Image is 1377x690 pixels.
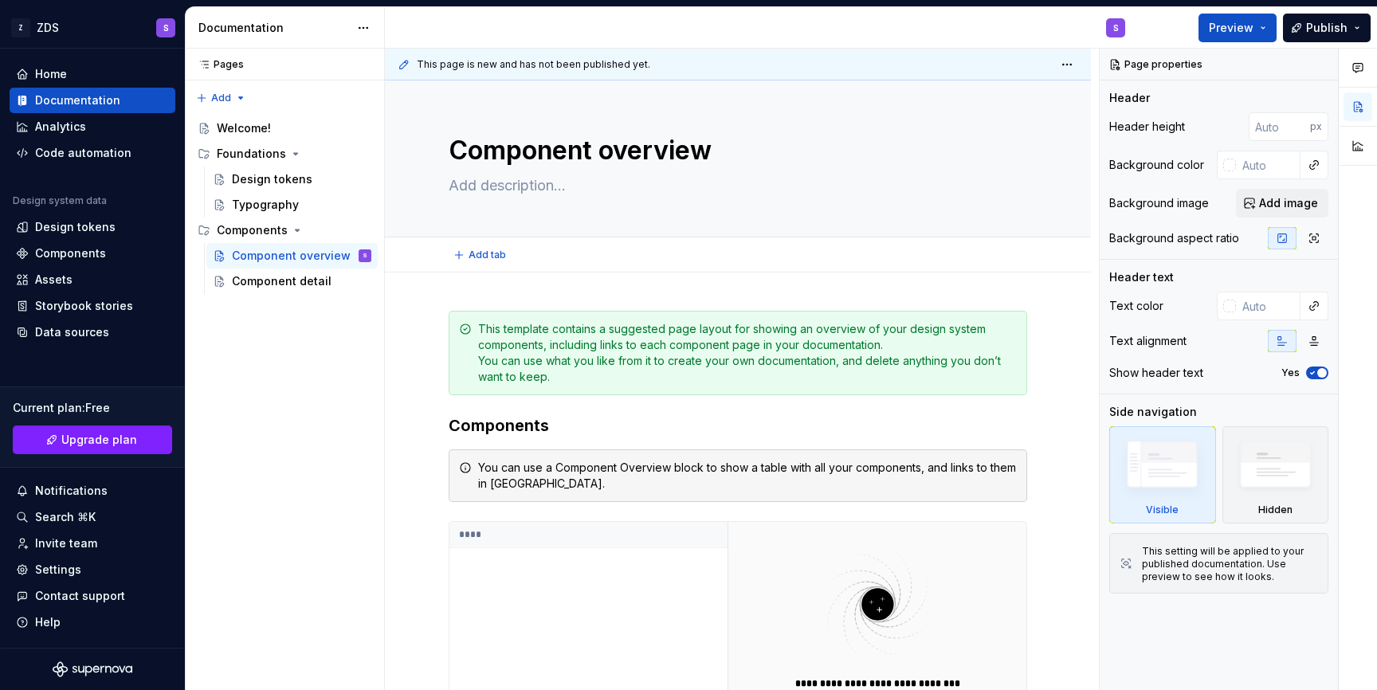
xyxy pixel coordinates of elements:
span: Add [211,92,231,104]
textarea: Component overview [445,131,1024,170]
div: Design tokens [35,219,116,235]
a: Components [10,241,175,266]
span: Add tab [469,249,506,261]
div: Z [11,18,30,37]
div: Background image [1109,195,1209,211]
div: Components [35,245,106,261]
a: Design tokens [10,214,175,240]
div: Visible [1109,426,1216,523]
svg: Supernova Logo [53,661,132,677]
div: S [363,248,367,264]
div: Documentation [35,92,120,108]
div: Design tokens [232,171,312,187]
div: Background aspect ratio [1109,230,1239,246]
div: S [1113,22,1119,34]
div: Current plan : Free [13,400,172,416]
div: Typography [232,197,299,213]
button: Help [10,610,175,635]
button: Search ⌘K [10,504,175,530]
div: This template contains a suggested page layout for showing an overview of your design system comp... [478,321,1017,385]
div: Contact support [35,588,125,604]
div: Foundations [217,146,286,162]
div: Page tree [191,116,378,294]
a: Component detail [206,269,378,294]
div: Storybook stories [35,298,133,314]
div: Text color [1109,298,1163,314]
a: Welcome! [191,116,378,141]
div: Data sources [35,324,109,340]
div: Notifications [35,483,108,499]
h3: Components [449,414,1027,437]
button: Preview [1198,14,1277,42]
div: Search ⌘K [35,509,96,525]
div: This setting will be applied to your published documentation. Use preview to see how it looks. [1142,545,1318,583]
span: This page is new and has not been published yet. [417,58,650,71]
a: Typography [206,192,378,218]
button: ZZDSS [3,10,182,45]
div: ZDS [37,20,59,36]
div: Component overview [232,248,351,264]
a: Assets [10,267,175,292]
button: Notifications [10,478,175,504]
a: Design tokens [206,167,378,192]
div: Header text [1109,269,1174,285]
div: Documentation [198,20,349,36]
a: Invite team [10,531,175,556]
div: Side navigation [1109,404,1197,420]
div: Help [35,614,61,630]
a: Component overviewS [206,243,378,269]
p: px [1310,120,1322,133]
div: S [163,22,169,34]
div: Welcome! [217,120,271,136]
div: Home [35,66,67,82]
span: Publish [1306,20,1348,36]
span: Preview [1209,20,1253,36]
div: You can use a Component Overview block to show a table with all your components, and links to the... [478,460,1017,492]
div: Components [191,218,378,243]
label: Yes [1281,367,1300,379]
div: Design system data [13,194,107,207]
div: Hidden [1258,504,1293,516]
div: Foundations [191,141,378,167]
div: Show header text [1109,365,1203,381]
button: Add image [1236,189,1328,218]
div: Components [217,222,288,238]
div: Settings [35,562,81,578]
div: Visible [1146,504,1179,516]
button: Contact support [10,583,175,609]
span: Upgrade plan [61,432,137,448]
div: Pages [191,58,244,71]
a: Home [10,61,175,87]
div: Header [1109,90,1150,106]
a: Storybook stories [10,293,175,319]
div: Analytics [35,119,86,135]
button: Add tab [449,244,513,266]
div: Component detail [232,273,331,289]
button: Add [191,87,251,109]
div: Code automation [35,145,131,161]
div: Header height [1109,119,1185,135]
div: Invite team [35,535,97,551]
button: Publish [1283,14,1371,42]
a: Upgrade plan [13,425,172,454]
div: Assets [35,272,73,288]
span: Add image [1259,195,1318,211]
a: Settings [10,557,175,582]
input: Auto [1236,292,1300,320]
a: Data sources [10,320,175,345]
a: Code automation [10,140,175,166]
input: Auto [1249,112,1310,141]
div: Text alignment [1109,333,1187,349]
a: Analytics [10,114,175,139]
input: Auto [1236,151,1300,179]
div: Hidden [1222,426,1329,523]
a: Documentation [10,88,175,113]
div: Background color [1109,157,1204,173]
